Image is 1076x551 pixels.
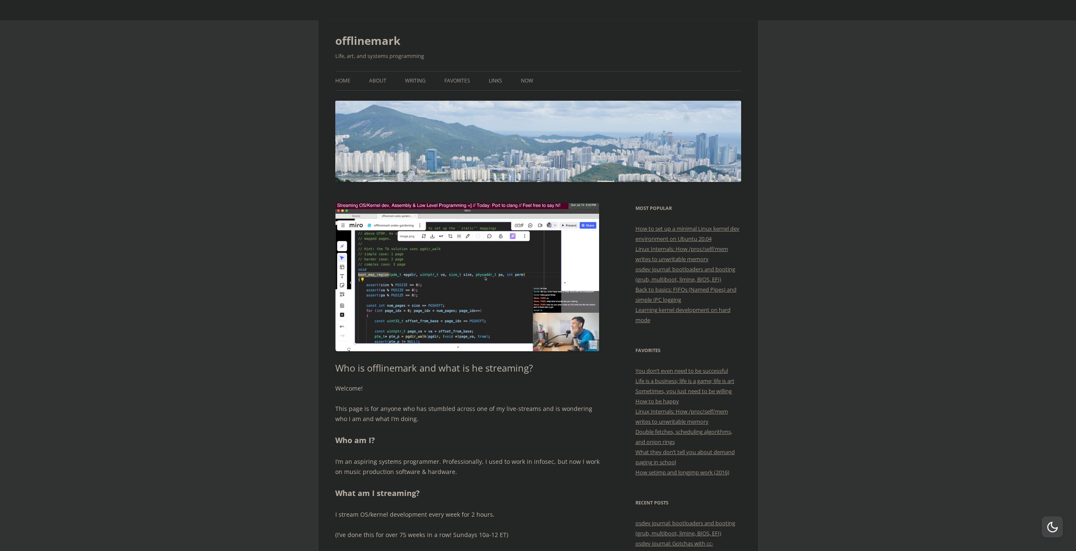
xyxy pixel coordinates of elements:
[335,30,400,51] a: offlinemark
[635,498,741,508] h3: Recent Posts
[369,72,386,90] a: About
[635,286,736,303] a: Back to basics: FIFOs (Named Pipes) and simple IPC logging
[335,434,600,446] h2: Who am I?
[635,265,735,283] a: osdev journal: bootloaders and booting (grub, multiboot, limine, BIOS, EFI)
[635,448,735,466] a: What they don’t tell you about demand paging in school
[335,487,600,499] h2: What am I streaming?
[635,519,735,537] a: osdev journal: bootloaders and booting (grub, multiboot, limine, BIOS, EFI)
[335,383,600,394] p: Welcome!
[335,362,600,373] h1: Who is offlinemark and what is he streaming?
[635,387,732,395] a: Sometimes, you just need to be willing
[444,72,470,90] a: Favorites
[489,72,502,90] a: Links
[635,225,739,242] a: How to set up a minimal Linux kernel dev environment on Ubuntu 20.04
[335,101,741,182] img: offlinemark
[635,468,729,476] a: How setjmp and longjmp work (2016)
[335,457,600,477] p: I’m an aspiring systems programmer. Professionally, I used to work in infosec, but now I work on ...
[635,203,741,213] h3: Most Popular
[635,377,734,385] a: Life is a business; life is a game; life is art
[635,245,728,263] a: Linux Internals: How /proc/self/mem writes to unwritable memory
[405,72,426,90] a: Writing
[635,408,728,425] a: Linux Internals: How /proc/self/mem writes to unwritable memory
[635,306,731,324] a: Learning kernel development on hard mode
[335,404,600,424] p: This page is for anyone who has stumbled across one of my live-streams and is wondering who I am ...
[635,345,741,355] h3: Favorites
[335,72,350,90] a: Home
[335,530,600,540] p: (I’ve done this for over 75 weeks in a row! Sundays 10a-12 ET)
[521,72,533,90] a: Now
[635,397,679,405] a: How to be happy
[635,428,732,446] a: Double fetches, scheduling algorithms, and onion rings
[335,51,741,61] h2: Life, art, and systems programming
[335,510,600,520] p: I stream OS/kernel development every week for 2 hours.
[635,367,728,375] a: You don’t even need to be successful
